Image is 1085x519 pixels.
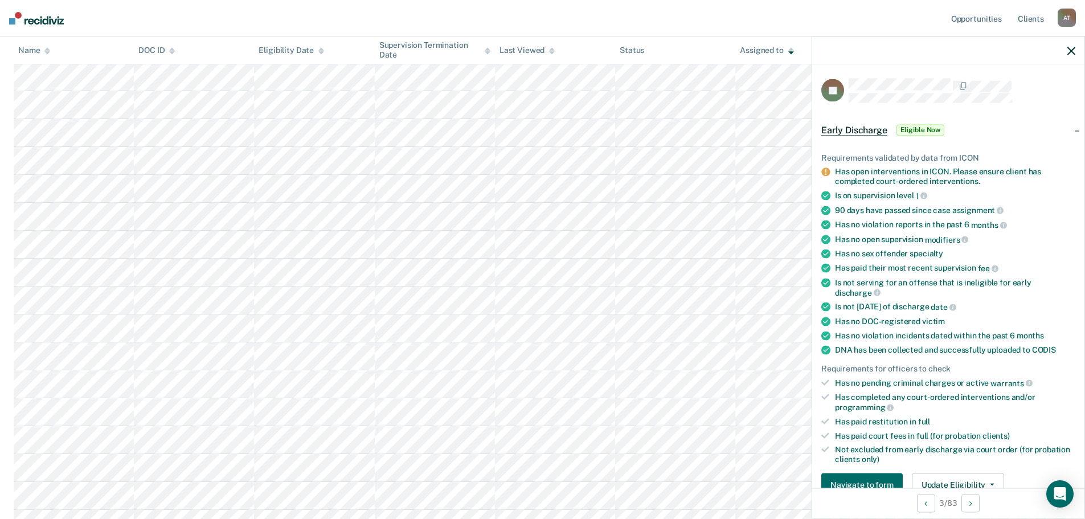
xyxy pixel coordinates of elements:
[835,378,1075,388] div: Has no pending criminal charges or active
[910,249,943,258] span: specialty
[1017,331,1044,340] span: months
[862,455,879,464] span: only)
[835,220,1075,230] div: Has no violation reports in the past 6
[961,494,980,512] button: Next Opportunity
[835,205,1075,215] div: 90 days have passed since case
[1058,9,1076,27] div: A T
[952,206,1004,215] span: assignment
[835,416,1075,426] div: Has paid restitution in
[835,167,1075,186] div: Has open interventions in ICON. Please ensure client has completed court-ordered interventions.
[916,191,928,200] span: 1
[918,416,930,426] span: full
[835,191,1075,201] div: Is on supervision level
[835,278,1075,297] div: Is not serving for an offense that is ineligible for early
[1032,345,1056,354] span: CODIS
[835,302,1075,312] div: Is not [DATE] of discharge
[835,431,1075,440] div: Has paid court fees in full (for probation
[259,46,324,55] div: Eligibility Date
[821,153,1075,162] div: Requirements validated by data from ICON
[978,264,998,273] span: fee
[821,473,907,496] a: Navigate to form link
[896,124,945,136] span: Eligible Now
[990,378,1033,387] span: warrants
[9,12,64,24] img: Recidiviz
[379,40,490,60] div: Supervision Termination Date
[922,317,945,326] span: victim
[835,263,1075,273] div: Has paid their most recent supervision
[1046,480,1074,508] div: Open Intercom Messenger
[18,46,50,55] div: Name
[821,364,1075,374] div: Requirements for officers to check
[821,473,903,496] button: Navigate to form
[971,220,1007,230] span: months
[835,317,1075,326] div: Has no DOC-registered
[912,473,1004,496] button: Update Eligibility
[982,431,1010,440] span: clients)
[835,234,1075,244] div: Has no open supervision
[821,124,887,136] span: Early Discharge
[138,46,175,55] div: DOC ID
[835,403,894,412] span: programming
[835,249,1075,259] div: Has no sex offender
[835,393,1075,412] div: Has completed any court-ordered interventions and/or
[620,46,644,55] div: Status
[812,488,1084,518] div: 3 / 83
[835,331,1075,341] div: Has no violation incidents dated within the past 6
[740,46,793,55] div: Assigned to
[917,494,935,512] button: Previous Opportunity
[812,112,1084,148] div: Early DischargeEligible Now
[499,46,555,55] div: Last Viewed
[835,345,1075,355] div: DNA has been collected and successfully uploaded to
[925,235,969,244] span: modifiers
[931,303,956,312] span: date
[835,445,1075,464] div: Not excluded from early discharge via court order (for probation clients
[835,288,881,297] span: discharge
